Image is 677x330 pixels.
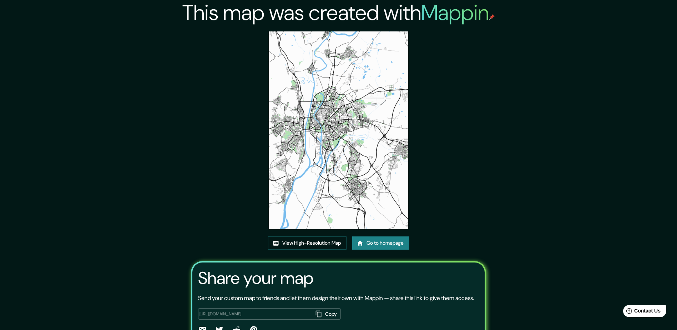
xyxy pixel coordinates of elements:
a: Go to homepage [352,236,409,250]
p: Send your custom map to friends and let them design their own with Mappin — share this link to gi... [198,294,474,302]
h3: Share your map [198,268,313,288]
iframe: Help widget launcher [613,302,669,322]
img: created-map [269,31,409,229]
a: View High-Resolution Map [268,236,347,250]
button: Copy [313,308,341,320]
img: mappin-pin [489,14,495,20]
